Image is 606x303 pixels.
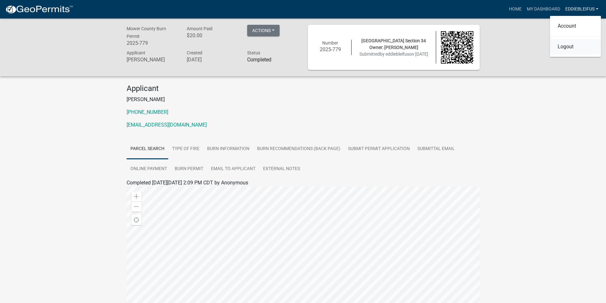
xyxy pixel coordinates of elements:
[524,3,563,15] a: My Dashboard
[506,3,524,15] a: Home
[127,40,178,46] h6: 2025-779
[247,57,271,63] strong: Completed
[344,139,414,159] a: Submit Permit Application
[127,96,480,103] p: [PERSON_NAME]
[127,26,166,39] span: Mower County Burn Permit
[361,38,426,50] span: [GEOGRAPHIC_DATA] Section 34 Owner: [PERSON_NAME]
[127,159,171,179] a: Online Payment
[168,139,203,159] a: Type Of Fire
[207,159,259,179] a: Email to Applicant
[259,159,304,179] a: External Notes
[127,84,480,93] h4: Applicant
[441,31,473,64] img: QR code
[187,26,212,31] span: Amount Paid
[127,50,145,55] span: Applicant
[550,18,601,34] a: Account
[380,52,409,57] span: by eddiebleifus
[127,109,168,115] a: [PHONE_NUMBER]
[253,139,344,159] a: Burn Recommendations (Back Page)
[127,180,248,186] span: Completed [DATE][DATE] 2:09 PM CDT by Anonymous
[187,32,238,38] h6: $20.00
[127,139,168,159] a: Parcel search
[131,191,142,202] div: Zoom in
[187,57,238,63] h6: [DATE]
[550,16,601,57] div: eddiebleifus
[131,202,142,212] div: Zoom out
[414,139,459,159] a: Submittal Email
[247,50,260,55] span: Status
[127,122,207,128] a: [EMAIL_ADDRESS][DOMAIN_NAME]
[203,139,253,159] a: Burn Information
[131,215,142,225] div: Find my location
[247,25,280,36] button: Actions
[171,159,207,179] a: Burn Permit
[314,46,347,52] h6: 2025-779
[322,40,338,45] span: Number
[127,57,178,63] h6: [PERSON_NAME]
[359,52,428,57] span: Submitted on [DATE]
[187,50,202,55] span: Created
[563,3,601,15] a: eddiebleifus
[550,39,601,54] a: Logout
